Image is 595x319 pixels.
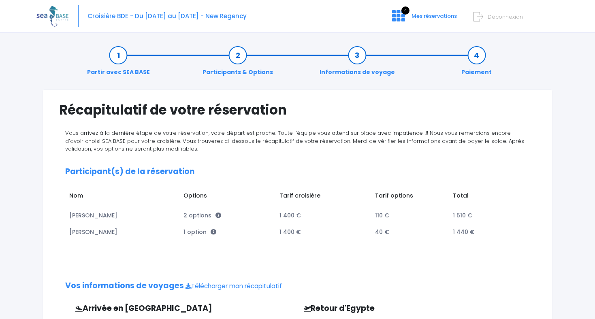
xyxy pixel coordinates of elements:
a: Télécharger mon récapitulatif [186,282,282,290]
h1: Récapitulatif de votre réservation [59,102,536,118]
span: Déconnexion [488,13,523,21]
td: 1 400 € [275,224,371,240]
span: 4 [401,6,409,15]
td: 110 € [371,207,449,224]
td: Nom [65,187,180,207]
a: Paiement [457,51,496,77]
h2: Participant(s) de la réservation [65,167,530,177]
h3: Retour d'Egypte [298,304,476,313]
span: 1 option [183,228,216,236]
td: Options [180,187,275,207]
td: Total [449,187,522,207]
span: 2 options [183,211,221,219]
h3: Arrivée en [GEOGRAPHIC_DATA] [69,304,241,313]
td: [PERSON_NAME] [65,224,180,240]
td: 1 400 € [275,207,371,224]
a: Participants & Options [198,51,277,77]
h2: Vos informations de voyages [65,281,530,291]
span: Croisière BDE - Du [DATE] au [DATE] - New Regency [87,12,247,20]
td: 40 € [371,224,449,240]
td: 1 440 € [449,224,522,240]
td: Tarif options [371,187,449,207]
span: Vous arrivez à la dernière étape de votre réservation, votre départ est proche. Toute l’équipe vo... [65,129,524,153]
a: Informations de voyage [316,51,399,77]
td: Tarif croisière [275,187,371,207]
a: Partir avec SEA BASE [83,51,154,77]
span: Mes réservations [412,12,457,20]
td: 1 510 € [449,207,522,224]
td: [PERSON_NAME] [65,207,180,224]
a: 4 Mes réservations [386,15,462,23]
